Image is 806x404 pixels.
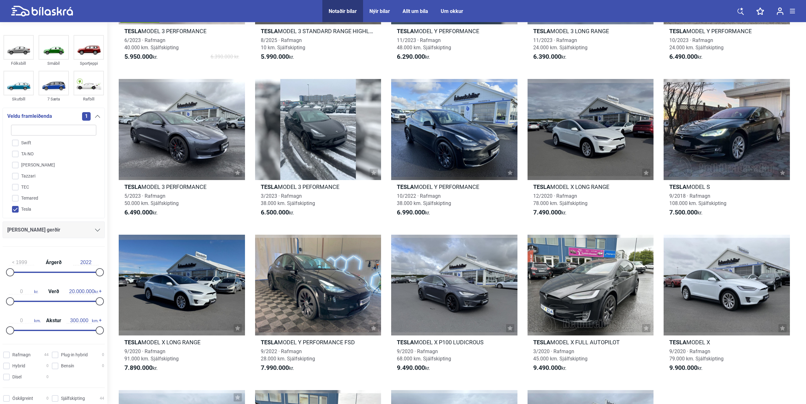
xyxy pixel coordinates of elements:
h2: MODEL Y PERFORMANCE [391,183,517,190]
a: Um okkur [441,8,463,14]
h2: MODEL Y PERFORMANCE FSD [255,339,381,346]
span: kr. [261,209,294,216]
span: 11/2023 · Rafmagn 24.000 km. Sjálfskipting [533,37,588,51]
b: Tesla [397,184,414,190]
span: kr. [533,364,566,372]
a: Notaðir bílar [329,8,357,14]
span: kr. [261,53,294,61]
a: Nýir bílar [369,8,390,14]
span: Bensín [61,363,74,369]
span: 6/2023 · Rafmagn 40.000 km. Sjálfskipting [124,37,179,51]
b: 9.490.000 [397,364,425,371]
h2: MODEL 3 LONG RANGE [528,27,654,35]
span: 9/2022 · Rafmagn 28.000 km. Sjálfskipting [261,348,315,362]
b: Tesla [533,339,550,346]
img: user-login.svg [777,7,784,15]
span: 5/2023 · Rafmagn 50.000 km. Sjálfskipting [124,193,179,206]
span: 0 [46,374,49,380]
span: Akstur [45,318,63,323]
b: 7.490.000 [533,208,561,216]
a: TeslaMODEL X FULL AUTOPILOT3/2020 · Rafmagn45.000 km. Sjálfskipting9.490.000kr. [528,235,654,378]
div: Smábíl [39,60,69,67]
span: kr. [669,209,702,216]
h2: MODEL 3 PERFORMANCE [119,183,245,190]
a: TeslaMODEL X9/2020 · Rafmagn79.000 km. Sjálfskipting9.900.000kr. [664,235,790,378]
a: Allt um bíla [403,8,428,14]
b: Tesla [124,28,141,34]
span: 3/2020 · Rafmagn 45.000 km. Sjálfskipting [533,348,588,362]
span: Verð [47,289,61,294]
span: 0 [102,352,104,358]
span: Hybrid [12,363,25,369]
span: Árgerð [44,260,63,265]
b: 9.900.000 [669,364,697,371]
a: TeslaMODEL S9/2018 · Rafmagn108.000 km. Sjálfskipting7.500.000kr. [664,79,790,222]
h2: MODEL X [664,339,790,346]
h2: MODEL X LONG RANGE [119,339,245,346]
b: 5.950.000 [124,53,152,60]
h2: MODEL 3 PERFORMANCE [119,27,245,35]
a: TeslaMODEL 3 PEFORMANCE3/2023 · Rafmagn38.000 km. Sjálfskipting6.500.000kr. [255,79,381,222]
div: Fólksbíll [3,60,34,67]
b: 9.490.000 [533,364,561,371]
span: 9/2020 · Rafmagn 79.000 km. Sjálfskipting [669,348,724,362]
div: Sportjeppi [74,60,104,67]
span: 44 [44,352,49,358]
span: kr. [397,364,430,372]
span: Veldu framleiðenda [7,112,52,121]
span: 3/2023 · Rafmagn 38.000 km. Sjálfskipting [261,193,315,206]
span: 9/2018 · Rafmagn 108.000 km. Sjálfskipting [669,193,726,206]
span: 9/2020 · Rafmagn 91.000 km. Sjálfskipting [124,348,179,362]
span: 10/2023 · Rafmagn 24.000 km. Sjálfskipting [669,37,724,51]
h2: MODEL 3 STANDARD RANGE HIGHLAND [255,27,381,35]
b: 7.990.000 [261,364,289,371]
span: kr. [124,364,158,372]
span: 12/2020 · Rafmagn 78.000 km. Sjálfskipting [533,193,588,206]
b: Tesla [124,339,141,346]
span: kr. [533,209,566,216]
span: kr. [397,53,430,61]
b: Tesla [533,184,550,190]
b: Tesla [397,339,414,346]
span: 10/2022 · Rafmagn 38.000 km. Sjálfskipting [397,193,451,206]
b: 6.990.000 [397,208,425,216]
span: 44 [100,395,104,402]
b: 6.500.000 [261,208,289,216]
a: TeslaMODEL Y PERFORMANCE10/2022 · Rafmagn38.000 km. Sjálfskipting6.990.000kr. [391,79,517,222]
div: 7 Sæta [39,95,69,103]
a: TeslaMODEL X P100 LUDICROUS9/2020 · Rafmagn68.000 km. Sjálfskipting9.490.000kr. [391,235,517,378]
div: Skutbíll [3,95,34,103]
b: Tesla [397,28,414,34]
a: TeslaMODEL 3 PERFORMANCE5/2023 · Rafmagn50.000 km. Sjálfskipting6.490.000kr. [119,79,245,222]
span: kr. [124,209,158,216]
b: 7.890.000 [124,364,152,371]
span: 0 [46,395,49,402]
h2: MODEL 3 PEFORMANCE [255,183,381,190]
span: Óskilgreint [12,395,33,402]
h2: MODEL X LONG RANGE [528,183,654,190]
b: 6.490.000 [124,208,152,216]
h2: MODEL Y PERFORMANCE [391,27,517,35]
span: 9/2020 · Rafmagn 68.000 km. Sjálfskipting [397,348,451,362]
span: 0 [102,363,104,369]
span: 1 [82,112,91,121]
b: 6.490.000 [669,53,697,60]
h2: MODEL S [664,183,790,190]
span: km. [9,318,41,323]
h2: MODEL X FULL AUTOPILOT [528,339,654,346]
div: Rafbíll [74,95,104,103]
a: TeslaMODEL Y PERFORMANCE FSD9/2022 · Rafmagn28.000 km. Sjálfskipting7.990.000kr. [255,235,381,378]
span: kr. [669,364,702,372]
span: 11/2023 · Rafmagn 48.000 km. Sjálfskipting [397,37,451,51]
span: km. [67,318,99,323]
a: TeslaMODEL X LONG RANGE9/2020 · Rafmagn91.000 km. Sjálfskipting7.890.000kr. [119,235,245,378]
b: Tesla [261,339,278,346]
span: kr. [533,53,566,61]
h2: MODEL X P100 LUDICROUS [391,339,517,346]
span: Sjálfskipting [61,395,85,402]
span: 8/2025 · Rafmagn 10 km. Sjálfskipting [261,37,305,51]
